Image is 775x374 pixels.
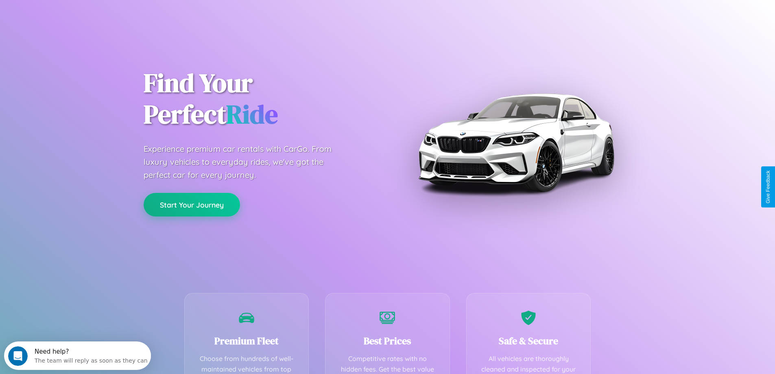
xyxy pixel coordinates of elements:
iframe: Intercom live chat [8,346,28,366]
div: Open Intercom Messenger [3,3,151,26]
img: Premium BMW car rental vehicle [414,41,618,244]
span: Ride [226,96,278,132]
h3: Premium Fleet [197,334,297,348]
h1: Find Your Perfect [144,68,375,130]
div: Need help? [31,7,144,13]
div: Give Feedback [765,171,771,203]
iframe: Intercom live chat discovery launcher [4,341,151,370]
div: The team will reply as soon as they can [31,13,144,22]
h3: Safe & Secure [479,334,579,348]
h3: Best Prices [338,334,437,348]
p: Experience premium car rentals with CarGo. From luxury vehicles to everyday rides, we've got the ... [144,142,347,182]
button: Start Your Journey [144,193,240,217]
